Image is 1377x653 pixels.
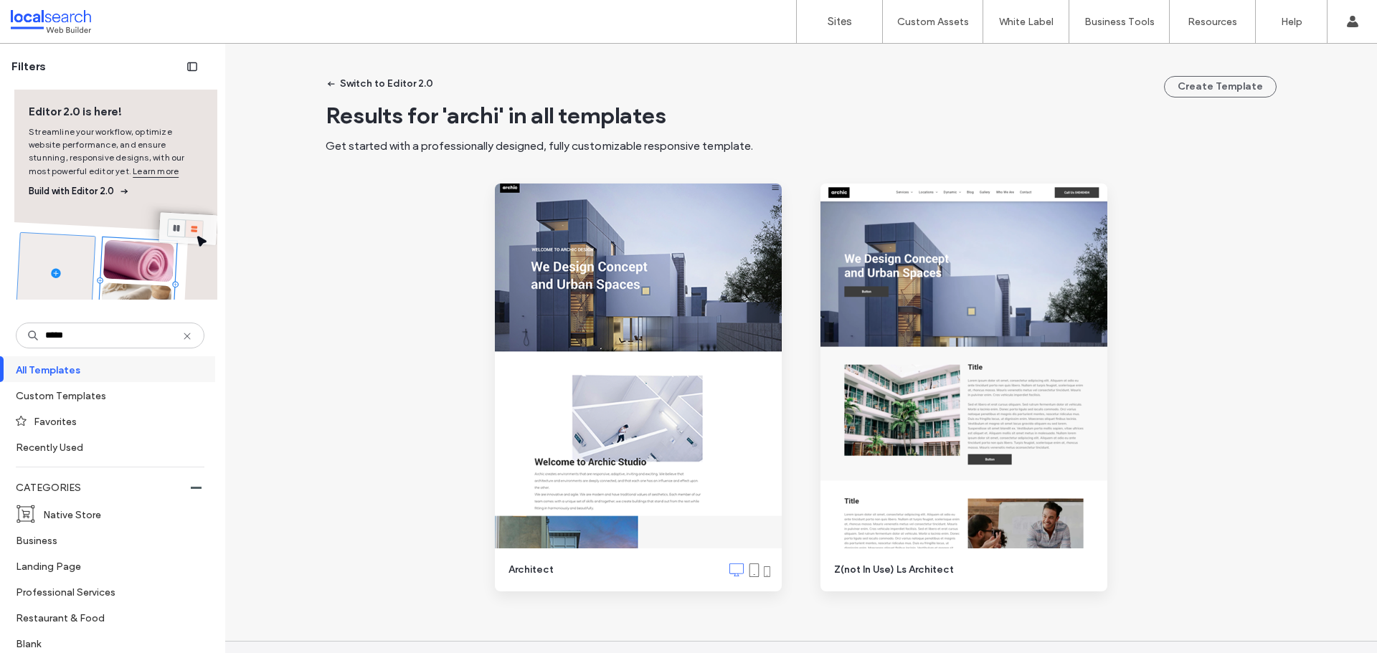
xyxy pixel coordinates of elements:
a: Learn more [133,164,179,178]
span: Results for 'archi' in all templates [326,101,666,129]
label: Help [1281,16,1302,28]
label: Favorites [34,409,192,434]
img: i_cart_boxed [16,504,36,524]
span: Filters [11,59,46,75]
label: Business Tools [1084,16,1155,28]
label: All Templates [16,357,191,382]
label: Resources [1188,16,1237,28]
span: Help [32,10,62,23]
label: Landing Page [16,553,192,578]
label: Recently Used [16,434,192,459]
span: Streamline your workflow, optimize website performance, and ensure stunning, responsive designs, ... [29,125,203,178]
label: White Label [999,16,1054,28]
span: Editor 2.0 is here! [29,104,203,120]
label: Sites [828,15,852,28]
label: Business [16,528,192,553]
span: Get started with a professionally designed, fully customizable responsive template. [326,139,753,153]
span: Build with Editor 2.0 [29,184,203,199]
label: Custom Assets [897,16,969,28]
button: Create Template [1164,76,1277,97]
label: CATEGORIES [16,475,191,501]
label: Native Store [43,502,192,527]
label: Restaurant & Food [16,605,192,630]
label: Custom Templates [16,383,192,408]
button: Switch to Editor 2.0 [314,72,446,95]
label: Professional Services [16,579,192,604]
